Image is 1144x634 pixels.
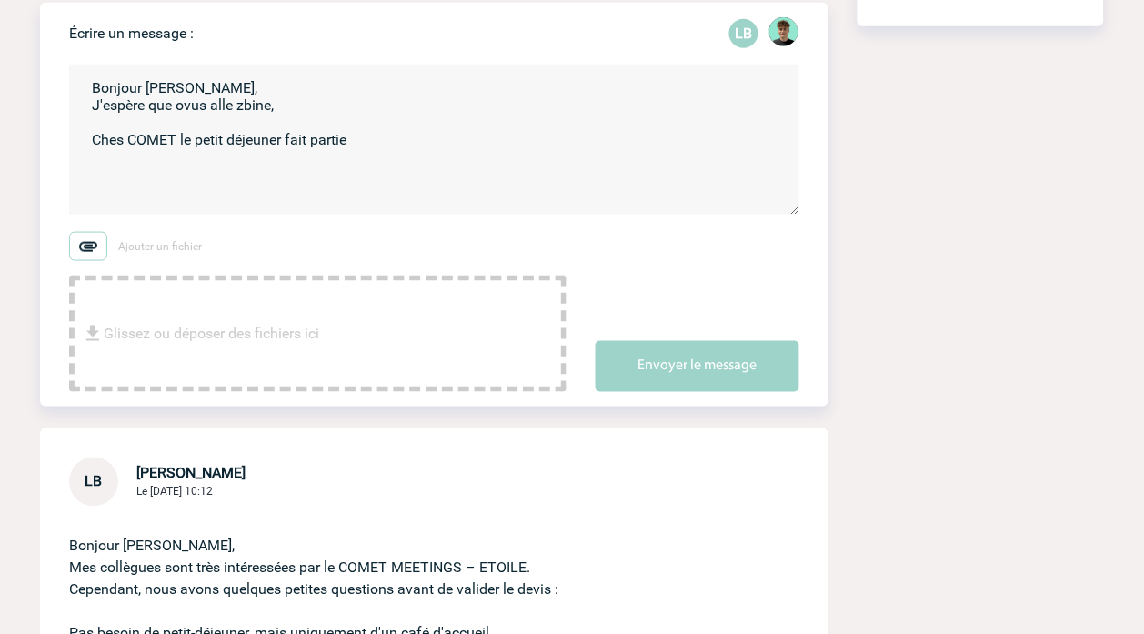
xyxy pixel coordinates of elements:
span: [PERSON_NAME] [136,465,246,482]
span: Ajouter un fichier [118,240,202,253]
span: LB [85,473,103,490]
div: Victor KALB [769,17,798,50]
p: LB [729,19,758,48]
div: Laurence BOUCHER [729,19,758,48]
span: Le [DATE] 10:12 [136,486,213,498]
img: 131612-0.png [769,17,798,46]
p: Écrire un message : [69,25,194,42]
button: Envoyer le message [596,341,799,392]
img: file_download.svg [82,323,104,345]
span: Glissez ou déposer des fichiers ici [104,288,319,379]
